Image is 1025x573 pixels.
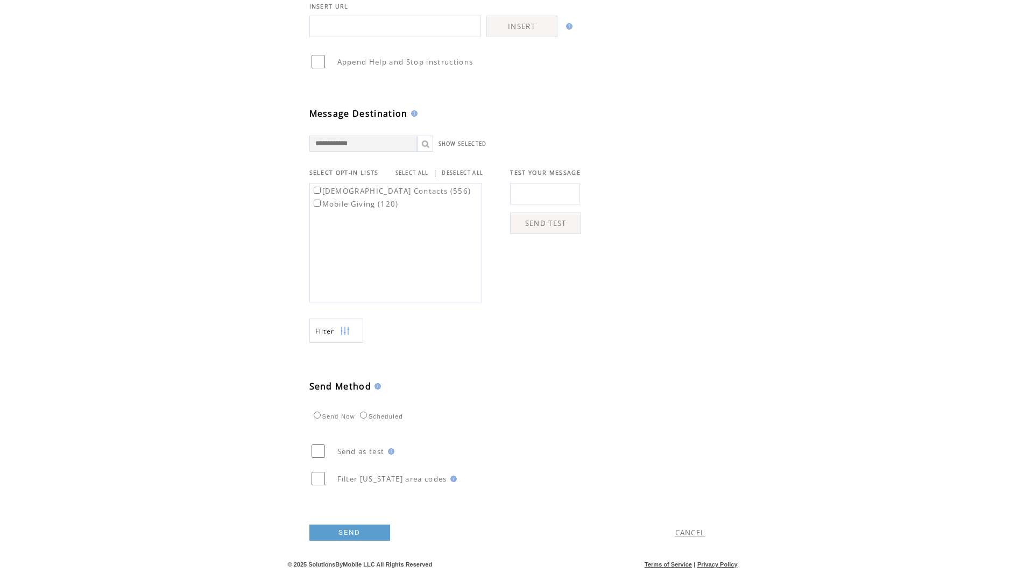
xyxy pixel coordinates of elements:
span: Send Method [309,380,372,392]
a: SEND [309,525,390,541]
a: Terms of Service [645,561,692,568]
img: help.gif [371,383,381,390]
a: CANCEL [675,528,705,537]
input: Scheduled [360,412,367,419]
a: SHOW SELECTED [439,140,487,147]
input: Mobile Giving (120) [314,200,321,207]
img: help.gif [385,448,394,455]
span: | [694,561,695,568]
img: help.gif [563,23,572,30]
label: Mobile Giving (120) [312,199,399,209]
span: SELECT OPT-IN LISTS [309,169,379,176]
label: [DEMOGRAPHIC_DATA] Contacts (556) [312,186,471,196]
input: Send Now [314,412,321,419]
img: help.gif [447,476,457,482]
a: SEND TEST [510,213,581,234]
span: Message Destination [309,108,408,119]
span: © 2025 SolutionsByMobile LLC All Rights Reserved [288,561,433,568]
span: Append Help and Stop instructions [337,57,473,67]
span: Send as test [337,447,385,456]
span: TEST YOUR MESSAGE [510,169,581,176]
label: Send Now [311,413,355,420]
a: Filter [309,319,363,343]
input: [DEMOGRAPHIC_DATA] Contacts (556) [314,187,321,194]
span: INSERT URL [309,3,349,10]
span: Filter [US_STATE] area codes [337,474,447,484]
span: | [433,168,437,178]
img: filters.png [340,319,350,343]
span: Show filters [315,327,335,336]
img: help.gif [408,110,418,117]
a: SELECT ALL [395,169,429,176]
a: INSERT [486,16,557,37]
label: Scheduled [357,413,403,420]
a: Privacy Policy [697,561,738,568]
a: DESELECT ALL [442,169,483,176]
